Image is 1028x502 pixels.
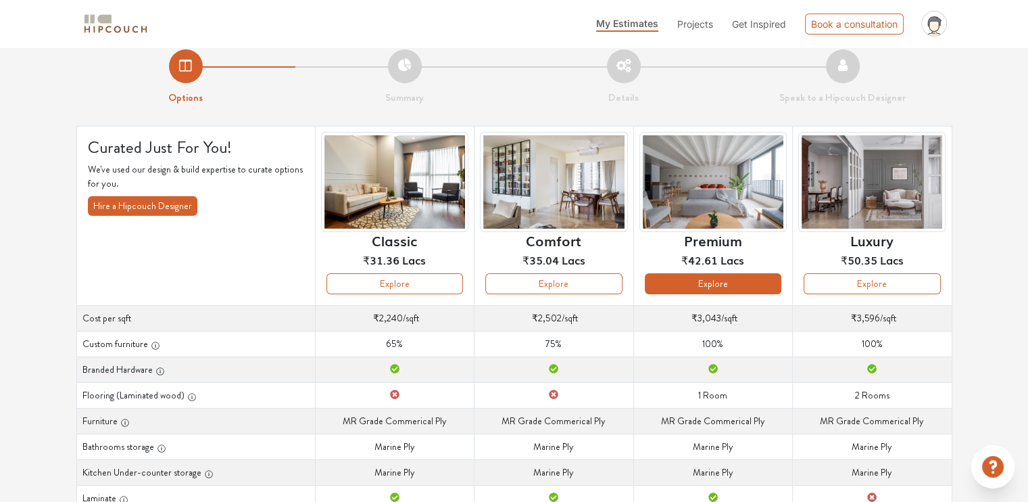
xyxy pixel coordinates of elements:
span: Lacs [562,252,585,268]
th: Bathrooms storage [76,434,315,459]
td: MR Grade Commerical Ply [793,408,952,434]
span: Lacs [402,252,426,268]
td: 100% [633,331,792,357]
td: Marine Ply [793,459,952,485]
p: We've used our design & build expertise to curate options for you. [88,162,304,191]
td: 75% [474,331,633,357]
img: header-preview [639,132,787,233]
th: Cost per sqft [76,305,315,331]
td: Marine Ply [633,434,792,459]
span: Lacs [720,252,744,268]
span: ₹3,596 [851,311,880,325]
strong: Options [168,90,203,105]
img: header-preview [480,132,627,233]
span: ₹42.61 [681,252,718,268]
h6: Premium [684,232,742,248]
button: Explore [485,273,622,294]
td: /sqft [793,305,952,331]
span: logo-horizontal.svg [82,9,149,39]
h6: Luxury [850,232,894,248]
span: ₹2,240 [373,311,403,325]
td: Marine Ply [315,434,474,459]
strong: Speak to a Hipcouch Designer [779,90,906,105]
span: ₹31.36 [363,252,399,268]
td: Marine Ply [474,434,633,459]
td: Marine Ply [793,434,952,459]
td: MR Grade Commerical Ply [633,408,792,434]
td: Marine Ply [315,459,474,485]
div: Book a consultation [805,14,904,35]
th: Custom furniture [76,331,315,357]
th: Kitchen Under-counter storage [76,459,315,485]
h4: Curated Just For You! [88,137,304,158]
span: My Estimates [596,18,658,29]
td: MR Grade Commerical Ply [315,408,474,434]
td: /sqft [633,305,792,331]
td: 65% [315,331,474,357]
span: Lacs [880,252,904,268]
span: Projects [677,18,713,30]
button: Explore [645,273,781,294]
strong: Summary [385,90,424,105]
button: Explore [804,273,940,294]
span: ₹3,043 [691,311,721,325]
span: Get Inspired [732,18,786,30]
td: 1 Room [633,382,792,408]
td: /sqft [315,305,474,331]
span: ₹2,502 [532,311,562,325]
td: Marine Ply [474,459,633,485]
th: Flooring (Laminated wood) [76,382,315,408]
td: MR Grade Commerical Ply [474,408,633,434]
td: /sqft [474,305,633,331]
span: ₹50.35 [841,252,877,268]
img: logo-horizontal.svg [82,12,149,36]
button: Hire a Hipcouch Designer [88,196,197,216]
td: Marine Ply [633,459,792,485]
strong: Details [608,90,639,105]
span: ₹35.04 [522,252,559,268]
td: 2 Rooms [793,382,952,408]
h6: Classic [372,232,417,248]
td: 100% [793,331,952,357]
th: Branded Hardware [76,357,315,382]
th: Furniture [76,408,315,434]
button: Explore [326,273,463,294]
h6: Comfort [526,232,581,248]
img: header-preview [798,132,946,233]
img: header-preview [321,132,468,233]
